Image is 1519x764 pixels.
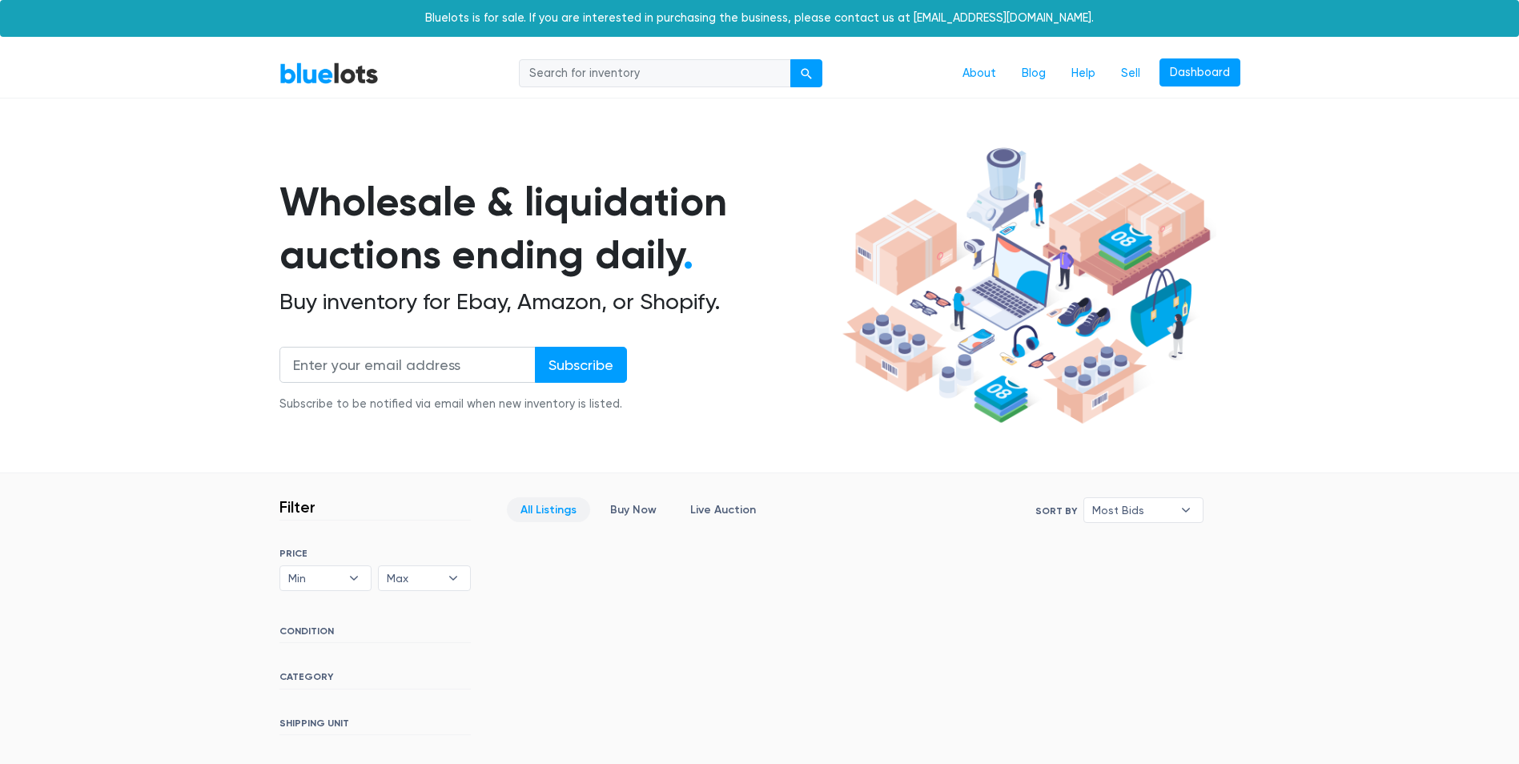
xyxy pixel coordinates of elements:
[279,625,471,643] h6: CONDITION
[288,566,341,590] span: Min
[279,718,471,735] h6: SHIPPING UNIT
[436,566,470,590] b: ▾
[279,671,471,689] h6: CATEGORY
[1092,498,1172,522] span: Most Bids
[1009,58,1059,89] a: Blog
[519,59,791,88] input: Search for inventory
[1059,58,1108,89] a: Help
[279,175,837,282] h1: Wholesale & liquidation auctions ending daily
[337,566,371,590] b: ▾
[1159,58,1240,87] a: Dashboard
[279,347,536,383] input: Enter your email address
[279,62,379,85] a: BlueLots
[950,58,1009,89] a: About
[535,347,627,383] input: Subscribe
[387,566,440,590] span: Max
[279,497,315,517] h3: Filter
[1108,58,1153,89] a: Sell
[683,231,693,279] span: .
[279,396,627,413] div: Subscribe to be notified via email when new inventory is listed.
[837,140,1216,432] img: hero-ee84e7d0318cb26816c560f6b4441b76977f77a177738b4e94f68c95b2b83dbb.png
[507,497,590,522] a: All Listings
[1035,504,1077,518] label: Sort By
[1169,498,1203,522] b: ▾
[279,548,471,559] h6: PRICE
[677,497,770,522] a: Live Auction
[279,288,837,316] h2: Buy inventory for Ebay, Amazon, or Shopify.
[597,497,670,522] a: Buy Now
